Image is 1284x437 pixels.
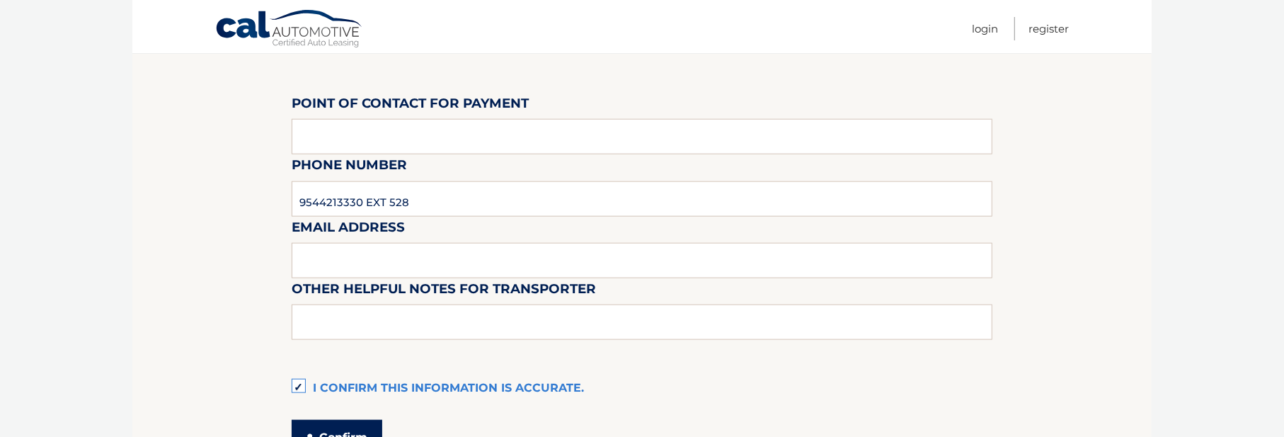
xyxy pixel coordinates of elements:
a: Login [972,17,998,40]
label: Other helpful notes for transporter [292,278,596,305]
label: I confirm this information is accurate. [292,375,992,403]
a: Cal Automotive [215,9,364,50]
a: Register [1028,17,1069,40]
label: Point of Contact for Payment [292,93,529,119]
label: Email Address [292,217,405,243]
